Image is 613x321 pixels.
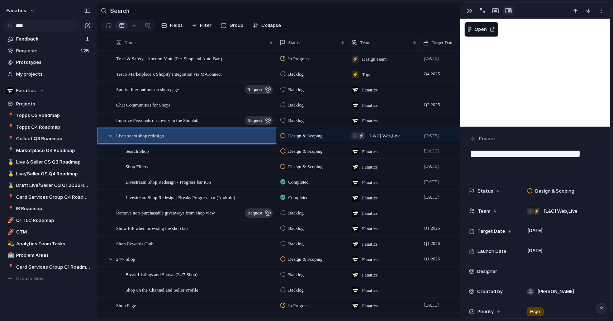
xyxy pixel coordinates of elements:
[352,71,359,78] div: ⚡
[116,131,164,140] span: Livestream shop redesign
[422,54,441,63] span: [DATE]
[288,163,323,170] span: Design & Scoping
[479,135,495,142] span: Project
[6,112,14,119] button: 📍
[116,85,179,93] span: Sports filter buttons on shop page
[6,228,14,236] button: 🚀
[475,26,487,33] span: Open
[261,22,281,29] span: Collapse
[4,34,93,44] a: Feedback1
[362,117,377,124] span: Fanatics
[229,22,243,29] span: Group
[530,308,540,315] span: High
[288,240,304,247] span: Backlog
[16,264,91,271] span: Card Services Group Q1 Roadmap
[288,102,304,109] span: Backlog
[422,255,442,263] span: Q1 2026
[8,228,13,236] div: 🚀
[4,203,93,214] div: 📍IR Roadmap
[422,147,441,155] span: [DATE]
[8,263,13,271] div: 📍
[288,302,309,309] span: In Progress
[535,188,574,195] span: Design & Scoping
[8,205,13,213] div: 📍
[16,135,91,142] span: Collect Q3 Roadmap
[16,205,91,212] span: IR Roadmap
[16,252,91,259] span: Problem Areas
[16,182,91,189] span: Draft Live/Seller OS Q1 2026 Roadmap
[16,112,91,119] span: Topps Q3 Roadmap
[16,275,44,282] span: Create view
[125,162,148,170] span: Shop Filters
[288,287,304,294] span: Backlog
[4,169,93,179] div: 🥇Live/Seller OS Q4 Roadmap
[288,179,309,186] span: Completed
[288,71,304,78] span: Backlog
[362,225,377,232] span: Fanatics
[533,208,540,215] div: ⚡
[6,205,14,212] button: 📍
[422,100,442,109] span: Q2 2025
[4,192,93,203] a: 📍Card Services Group Q4 Roadmap
[8,146,13,155] div: 📍
[158,20,186,31] button: Fields
[362,148,377,155] span: Fanatics
[8,240,13,248] div: 💫
[477,248,507,255] span: Launch Date
[4,239,93,249] a: 💫Analytics Team Tasks
[116,208,215,217] span: Remove non-purchasable giveaways from shop view
[86,36,90,43] span: 1
[4,122,93,133] a: 📍Topps Q4 Roadmap
[189,20,214,31] button: Filter
[4,273,93,284] button: Create view
[6,264,14,271] button: 📍
[362,164,377,171] span: Fanatics
[8,135,13,143] div: 📍
[16,217,91,224] span: Q1 TLC Roadmap
[8,193,13,201] div: 📍
[16,71,91,78] span: My projects
[217,20,247,31] button: Group
[362,86,377,94] span: Fanatics
[4,145,93,156] a: 📍Marketplace Q4 Roadmap
[288,256,323,263] span: Design & Scoping
[116,224,188,232] span: Show PiP when browsing the shop tab
[360,39,371,46] span: Team
[358,132,365,140] div: ⚡
[4,157,93,167] a: 🥇Live & Seller OS Q3 Roadmap
[4,215,93,226] a: 🚀Q1 TLC Roadmap
[288,225,304,232] span: Backlog
[369,132,400,140] span: [L&C] Web , Live
[170,22,183,29] span: Fields
[351,132,358,140] div: 🕸
[125,178,211,186] span: Livestream Shop Redesign - Progress bar iOS
[8,216,13,225] div: 🚀
[4,227,93,237] a: 🚀GTM
[16,36,84,43] span: Feedback
[200,22,212,29] span: Filter
[3,5,39,16] button: fanatics
[6,194,14,201] button: 📍
[125,147,149,155] span: Search Shop
[465,22,498,37] button: Open
[116,301,136,309] span: Shop Page
[6,170,14,178] button: 🥇
[4,110,93,121] div: 📍Topps Q3 Roadmap
[288,132,323,140] span: Design & Scoping
[4,262,93,273] a: 📍Card Services Group Q1 Roadmap
[250,20,284,31] button: Collapse
[288,39,300,46] span: Status
[362,272,377,279] span: Fanatics
[422,301,441,310] span: [DATE]
[477,228,505,235] span: Target Date
[4,46,93,56] a: Requests125
[4,180,93,191] div: 🥇Draft Live/Seller OS Q1 2026 Roadmap
[16,47,78,55] span: Requests
[362,56,387,63] span: Design Team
